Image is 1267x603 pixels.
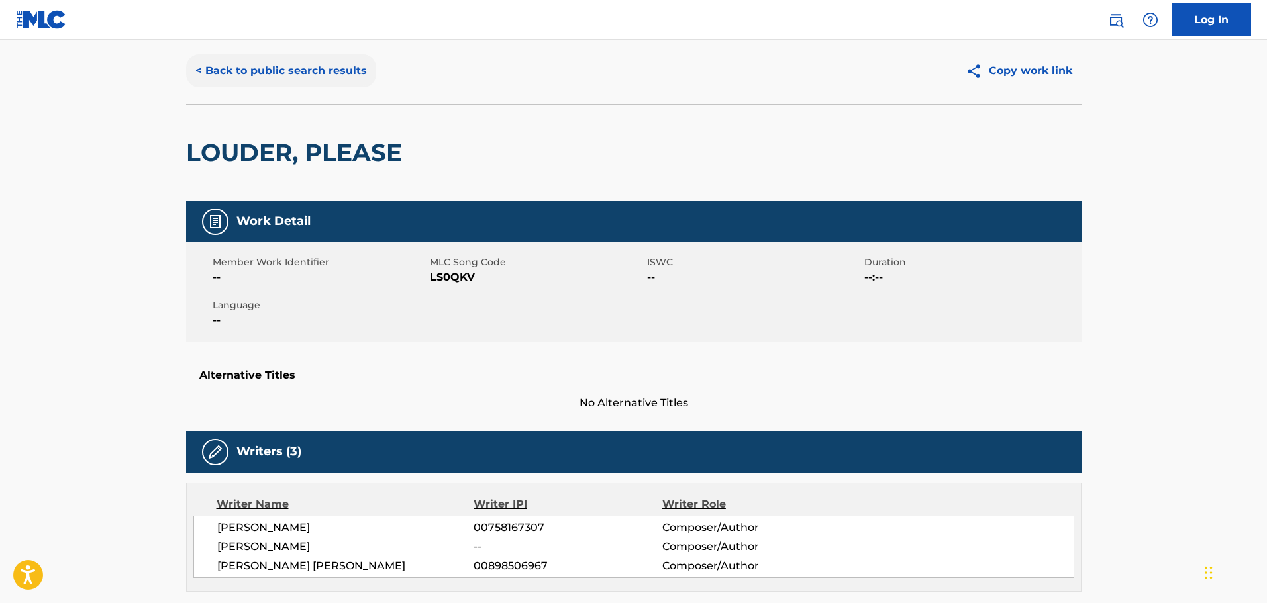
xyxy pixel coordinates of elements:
[662,496,834,512] div: Writer Role
[213,255,427,269] span: Member Work Identifier
[864,269,1078,285] span: --:--
[236,444,301,459] h5: Writers (3)
[186,395,1082,411] span: No Alternative Titles
[662,539,834,555] span: Composer/Author
[662,558,834,574] span: Composer/Author
[647,269,861,285] span: --
[474,520,662,535] span: 00758167307
[1201,539,1267,603] iframe: Chat Widget
[1108,12,1124,28] img: search
[662,520,834,535] span: Composer/Author
[966,63,989,79] img: Copy work link
[217,520,474,535] span: [PERSON_NAME]
[647,255,861,269] span: ISWC
[1137,7,1164,33] div: Help
[213,312,427,328] span: --
[1142,12,1158,28] img: help
[430,255,644,269] span: MLC Song Code
[207,214,223,230] img: Work Detail
[474,496,662,512] div: Writer IPI
[1172,3,1251,36] a: Log In
[199,369,1068,382] h5: Alternative Titles
[213,299,427,312] span: Language
[430,269,644,285] span: LS0QKV
[474,539,662,555] span: --
[213,269,427,285] span: --
[217,539,474,555] span: [PERSON_NAME]
[236,214,311,229] h5: Work Detail
[16,10,67,29] img: MLC Logo
[186,54,376,87] button: < Back to public search results
[1205,553,1213,592] div: Drag
[207,444,223,460] img: Writers
[186,138,409,167] h2: LOUDER, PLEASE
[1103,7,1129,33] a: Public Search
[956,54,1082,87] button: Copy work link
[217,496,474,512] div: Writer Name
[474,558,662,574] span: 00898506967
[217,558,474,574] span: [PERSON_NAME] [PERSON_NAME]
[864,255,1078,269] span: Duration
